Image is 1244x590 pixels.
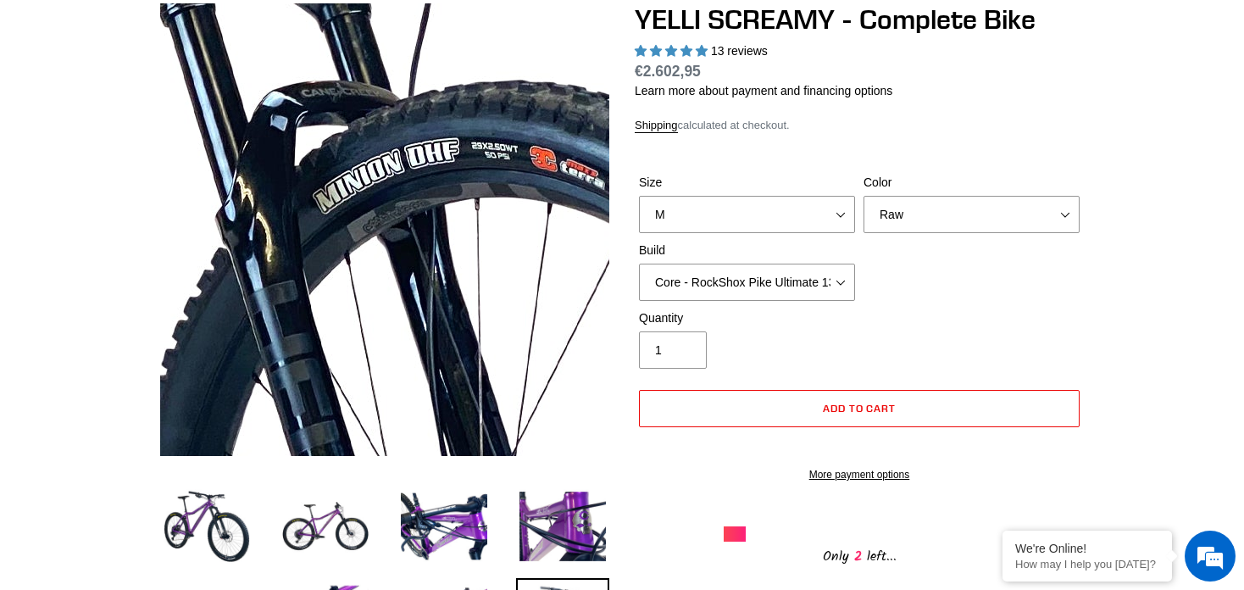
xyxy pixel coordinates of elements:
[823,402,897,415] span: Add to cart
[639,309,855,327] label: Quantity
[1015,558,1159,571] p: How may I help you today?
[278,8,319,49] div: Minimize live chat window
[639,467,1080,482] a: More payment options
[114,95,310,117] div: Chat with us now
[635,44,711,58] span: 5.00 stars
[19,93,44,119] div: Navigation go back
[635,84,892,97] a: Learn more about payment and financing options
[724,542,995,568] div: Only left...
[864,174,1080,192] label: Color
[635,117,1084,134] div: calculated at checkout.
[1015,542,1159,555] div: We're Online!
[98,183,234,354] span: We're online!
[639,390,1080,427] button: Add to cart
[639,174,855,192] label: Size
[160,480,253,573] img: Load image into Gallery viewer, YELLI SCREAMY - Complete Bike
[849,546,867,567] span: 2
[8,403,323,462] textarea: Type your message and hit 'Enter'
[516,480,609,573] img: Load image into Gallery viewer, YELLI SCREAMY - Complete Bike
[635,119,678,133] a: Shipping
[711,44,768,58] span: 13 reviews
[397,480,491,573] img: Load image into Gallery viewer, YELLI SCREAMY - Complete Bike
[635,63,701,80] span: €2.602,95
[635,3,1084,36] h1: YELLI SCREAMY - Complete Bike
[639,242,855,259] label: Build
[54,85,97,127] img: d_696896380_company_1647369064580_696896380
[279,480,372,573] img: Load image into Gallery viewer, YELLI SCREAMY - Complete Bike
